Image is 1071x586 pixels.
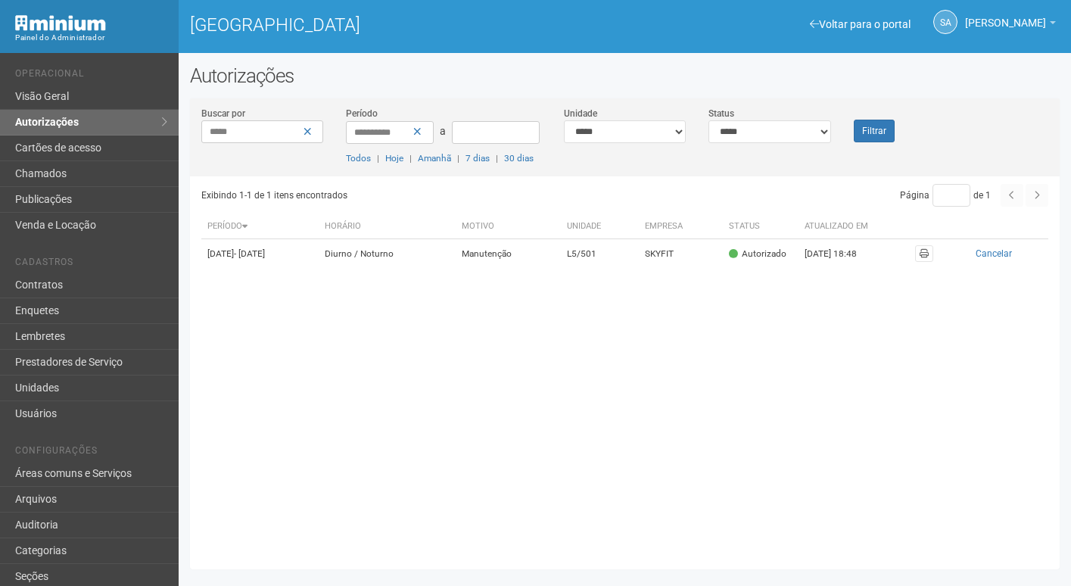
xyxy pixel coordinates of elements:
td: [DATE] 18:48 [799,239,882,269]
span: Silvio Anjos [965,2,1046,29]
td: L5/501 [561,239,639,269]
li: Configurações [15,445,167,461]
label: Buscar por [201,107,245,120]
th: Motivo [456,214,561,239]
a: 7 dias [465,153,490,164]
h2: Autorizações [190,64,1060,87]
img: Minium [15,15,106,31]
h1: [GEOGRAPHIC_DATA] [190,15,614,35]
th: Unidade [561,214,639,239]
a: SA [933,10,957,34]
span: Página de 1 [900,190,991,201]
div: Exibindo 1-1 de 1 itens encontrados [201,184,620,207]
span: | [377,153,379,164]
label: Período [346,107,378,120]
button: Cancelar [945,245,1042,262]
a: Hoje [385,153,403,164]
li: Cadastros [15,257,167,273]
a: Voltar para o portal [810,18,911,30]
span: | [457,153,459,164]
a: Amanhã [418,153,451,164]
span: a [440,125,446,137]
td: Diurno / Noturno [319,239,456,269]
th: Horário [319,214,456,239]
th: Status [723,214,799,239]
a: [PERSON_NAME] [965,19,1056,31]
a: Todos [346,153,371,164]
a: 30 dias [504,153,534,164]
td: Manutenção [456,239,561,269]
td: [DATE] [201,239,319,269]
li: Operacional [15,68,167,84]
label: Unidade [564,107,597,120]
th: Empresa [639,214,724,239]
span: | [409,153,412,164]
div: Painel do Administrador [15,31,167,45]
span: - [DATE] [234,248,265,259]
span: | [496,153,498,164]
button: Filtrar [854,120,895,142]
th: Atualizado em [799,214,882,239]
th: Período [201,214,319,239]
label: Status [708,107,734,120]
td: SKYFIT [639,239,724,269]
div: Autorizado [729,248,786,260]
